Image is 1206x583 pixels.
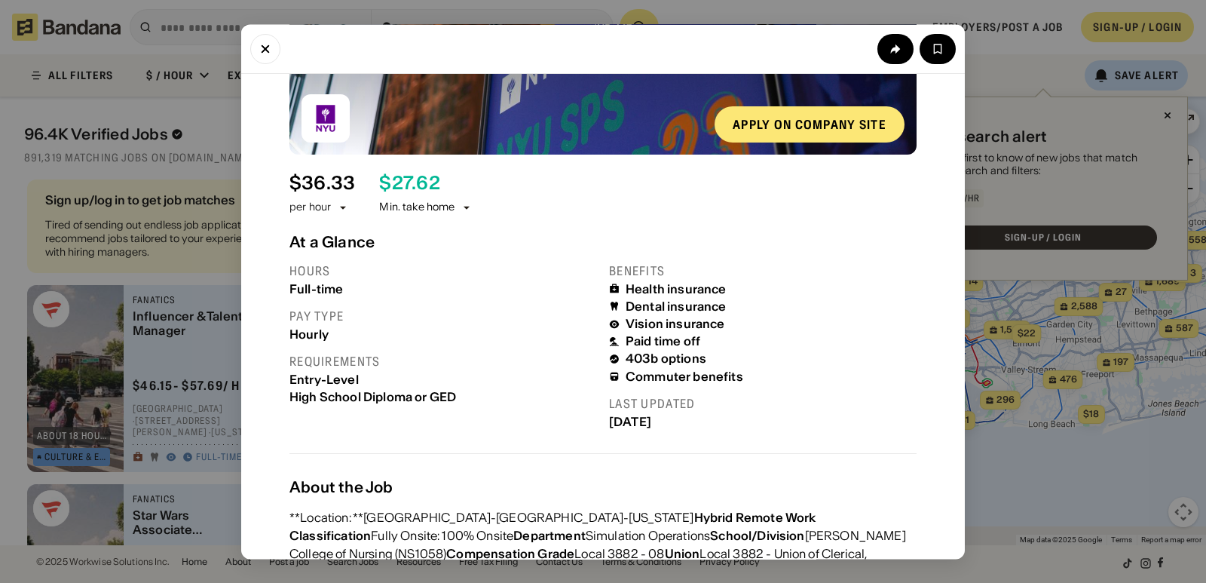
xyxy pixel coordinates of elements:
div: High School Diploma or GED [289,390,597,404]
div: School/Division [710,528,804,543]
div: Union [665,546,700,561]
div: Entry-Level [289,373,597,387]
div: Hourly [289,327,597,342]
div: Vision insurance [626,318,725,332]
div: Hybrid Remote Work Classification [289,510,816,543]
div: Apply on company site [733,118,886,130]
button: Close [250,33,280,63]
div: per hour [289,201,331,216]
div: 403b options [626,352,706,367]
div: Benefits [609,263,917,279]
div: Requirements [289,354,597,370]
div: Dental insurance [626,299,727,314]
div: [DATE] [609,415,917,429]
div: Paid time off [626,335,700,349]
div: About the Job [289,478,917,496]
div: At a Glance [289,233,917,251]
div: Health insurance [626,282,727,296]
div: Commuter benefits [626,370,743,384]
div: **Location: **[GEOGRAPHIC_DATA]-[GEOGRAPHIC_DATA]-[US_STATE] Fully Onsite: 100% Onsite Simulation... [289,508,917,581]
div: Min. take home [379,201,473,216]
div: $ 27.62 [379,173,439,195]
div: Compensation Grade [446,546,574,561]
div: Department [513,528,586,543]
div: Last updated [609,396,917,412]
div: Hours [289,263,597,279]
div: Pay type [289,308,597,324]
img: NYU logo [301,94,350,143]
div: Full-time [289,282,597,296]
div: $ 36.33 [289,173,355,195]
